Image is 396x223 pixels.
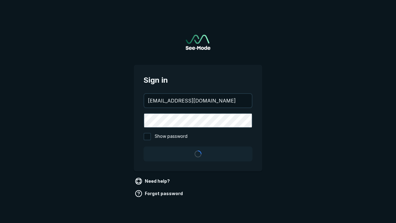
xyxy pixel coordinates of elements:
a: Go to sign in [186,35,210,50]
span: Show password [155,133,187,140]
img: See-Mode Logo [186,35,210,50]
a: Need help? [134,176,172,186]
input: your@email.com [144,94,252,107]
a: Forgot password [134,189,185,199]
span: Sign in [144,75,252,86]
